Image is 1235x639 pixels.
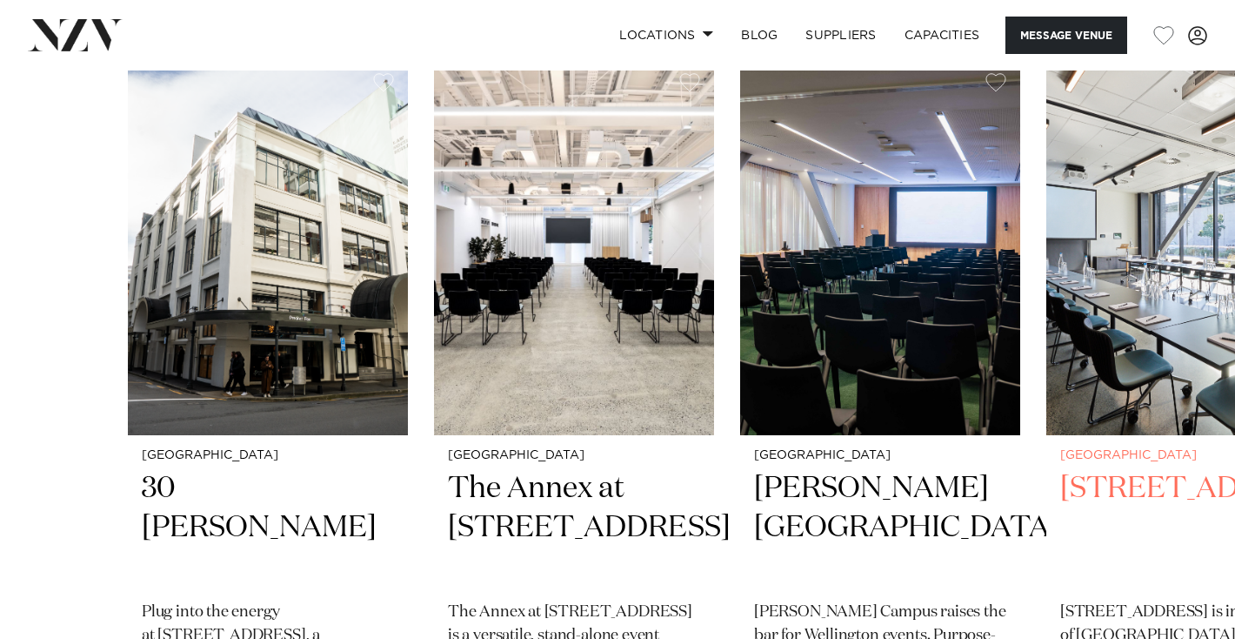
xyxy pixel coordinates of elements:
h2: 30 [PERSON_NAME] [142,469,394,587]
small: [GEOGRAPHIC_DATA] [754,449,1006,462]
a: BLOG [727,17,791,54]
small: [GEOGRAPHIC_DATA] [142,449,394,462]
button: Message Venue [1005,17,1127,54]
h2: [PERSON_NAME][GEOGRAPHIC_DATA] [754,469,1006,587]
h2: The Annex at [STREET_ADDRESS] [448,469,700,587]
a: SUPPLIERS [791,17,890,54]
img: nzv-logo.png [28,19,123,50]
a: Capacities [891,17,994,54]
small: [GEOGRAPHIC_DATA] [448,449,700,462]
a: Locations [605,17,727,54]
